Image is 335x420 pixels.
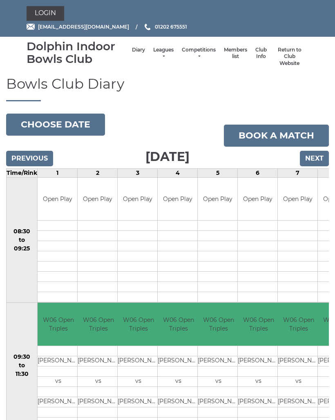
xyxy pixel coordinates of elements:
td: Open Play [158,178,197,221]
td: W06 Open Triples [238,303,279,346]
td: vs [198,376,239,386]
a: Login [27,6,64,21]
td: [PERSON_NAME] [278,397,319,407]
td: W06 Open Triples [118,303,159,346]
a: Members list [224,47,247,60]
td: [PERSON_NAME] [158,356,199,366]
td: W06 Open Triples [158,303,199,346]
td: [PERSON_NAME] [78,397,119,407]
span: [EMAIL_ADDRESS][DOMAIN_NAME] [38,24,129,30]
td: [PERSON_NAME] [38,356,79,366]
input: Next [300,151,329,166]
td: [PERSON_NAME] [238,356,279,366]
td: vs [78,376,119,386]
td: [PERSON_NAME] [238,397,279,407]
a: Leagues [153,47,174,60]
td: 08:30 to 09:25 [7,177,38,303]
a: Diary [132,47,145,54]
td: W06 Open Triples [78,303,119,346]
input: Previous [6,151,53,166]
a: Email [EMAIL_ADDRESS][DOMAIN_NAME] [27,23,129,31]
td: Open Play [238,178,277,221]
td: 4 [158,168,198,177]
td: Open Play [78,178,117,221]
td: Open Play [278,178,317,221]
td: vs [118,376,159,386]
a: Competitions [182,47,216,60]
td: [PERSON_NAME] [118,356,159,366]
td: Time/Rink [7,168,38,177]
td: 6 [238,168,278,177]
a: Book a match [224,125,329,147]
td: 7 [278,168,318,177]
td: 1 [38,168,78,177]
td: Open Play [118,178,157,221]
td: [PERSON_NAME] [38,397,79,407]
td: [PERSON_NAME] [158,397,199,407]
td: 3 [118,168,158,177]
td: W06 Open Triples [38,303,79,346]
h1: Bowls Club Diary [6,76,329,101]
td: Open Play [38,178,77,221]
td: [PERSON_NAME] [198,356,239,366]
td: 5 [198,168,238,177]
td: 2 [78,168,118,177]
td: W06 Open Triples [278,303,319,346]
td: Open Play [198,178,237,221]
td: vs [238,376,279,386]
img: Email [27,24,35,30]
a: Phone us 01202 675551 [143,23,187,31]
td: vs [38,376,79,386]
td: [PERSON_NAME] [118,397,159,407]
td: [PERSON_NAME] [198,397,239,407]
button: Choose date [6,114,105,136]
div: Dolphin Indoor Bowls Club [27,40,128,65]
td: vs [278,376,319,386]
span: 01202 675551 [155,24,187,30]
td: W06 Open Triples [198,303,239,346]
img: Phone us [145,24,150,30]
a: Return to Club Website [275,47,304,67]
td: [PERSON_NAME] [278,356,319,366]
a: Club Info [255,47,267,60]
td: [PERSON_NAME] [78,356,119,366]
td: vs [158,376,199,386]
